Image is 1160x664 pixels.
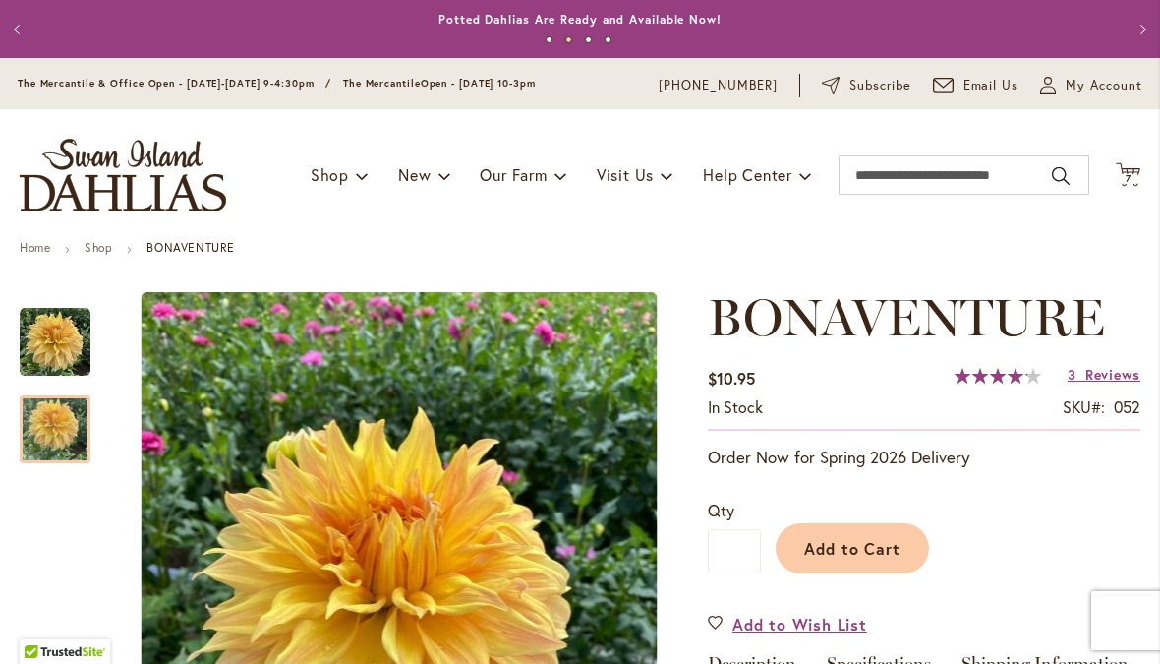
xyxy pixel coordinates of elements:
[1114,396,1140,419] div: 052
[963,76,1019,95] span: Email Us
[1066,76,1142,95] span: My Account
[708,500,734,520] span: Qty
[776,523,929,573] button: Add to Cart
[398,164,431,185] span: New
[1068,365,1140,384] a: 3 Reviews
[708,446,1140,469] p: Order Now for Spring 2026 Delivery
[708,286,1105,348] span: BONAVENTURE
[20,288,110,376] div: Bonaventure
[421,77,536,90] span: Open - [DATE] 10-3pm
[597,164,654,185] span: Visit Us
[708,368,755,389] span: $10.95
[1068,365,1076,384] span: 3
[565,36,572,43] button: 2 of 4
[933,76,1019,95] a: Email Us
[85,240,112,255] a: Shop
[480,164,547,185] span: Our Farm
[804,538,901,559] span: Add to Cart
[732,613,867,635] span: Add to Wish List
[585,36,592,43] button: 3 of 4
[822,76,911,95] a: Subscribe
[1040,76,1142,95] button: My Account
[1121,10,1160,49] button: Next
[708,613,867,635] a: Add to Wish List
[708,396,763,419] div: Availability
[1085,365,1140,384] span: Reviews
[659,76,778,95] a: [PHONE_NUMBER]
[20,376,90,463] div: Bonaventure
[146,240,235,255] strong: BONAVENTURE
[605,36,611,43] button: 4 of 4
[1126,172,1131,185] span: 7
[311,164,349,185] span: Shop
[20,139,226,211] a: store logo
[20,307,90,378] img: Bonaventure
[703,164,792,185] span: Help Center
[438,12,722,27] a: Potted Dahlias Are Ready and Available Now!
[955,368,1041,384] div: 84%
[18,77,421,90] span: The Mercantile & Office Open - [DATE]-[DATE] 9-4:30pm / The Mercantile
[1063,396,1105,417] strong: SKU
[546,36,552,43] button: 1 of 4
[15,594,70,649] iframe: Launch Accessibility Center
[20,240,50,255] a: Home
[1116,162,1140,189] button: 7
[849,76,911,95] span: Subscribe
[708,396,763,417] span: In stock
